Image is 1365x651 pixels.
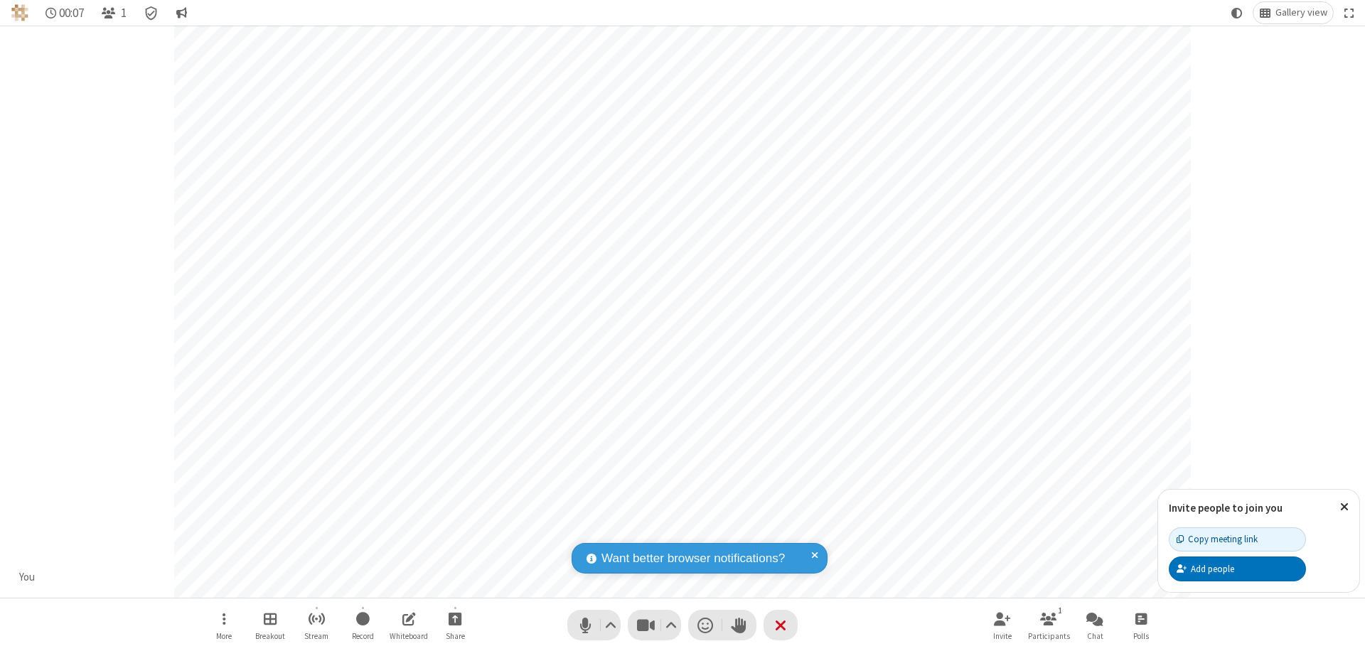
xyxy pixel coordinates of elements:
button: Start streaming [295,605,338,645]
button: Open shared whiteboard [387,605,430,645]
div: Meeting details Encryption enabled [138,2,165,23]
img: QA Selenium DO NOT DELETE OR CHANGE [11,4,28,21]
button: Video setting [662,610,681,640]
button: Send a reaction [688,610,722,640]
button: Copy meeting link [1169,527,1306,552]
button: Using system theme [1226,2,1248,23]
button: End or leave meeting [764,610,798,640]
button: Open participant list [1027,605,1070,645]
button: Raise hand [722,610,756,640]
button: Open participant list [95,2,132,23]
button: Conversation [170,2,193,23]
span: 00:07 [59,6,84,20]
button: Mute (⌘+Shift+A) [567,610,621,640]
span: Participants [1028,632,1070,640]
div: 1 [1054,604,1066,617]
button: Add people [1169,556,1306,581]
span: Invite [993,632,1012,640]
span: Want better browser notifications? [601,549,785,568]
span: Record [352,632,374,640]
span: Gallery view [1275,7,1327,18]
span: 1 [121,6,127,20]
button: Open menu [203,605,245,645]
label: Invite people to join you [1169,501,1283,515]
button: Fullscreen [1339,2,1360,23]
span: Share [446,632,465,640]
button: Invite participants (⌘+Shift+I) [981,605,1024,645]
button: Close popover [1329,490,1359,524]
button: Change layout [1253,2,1333,23]
span: More [216,632,232,640]
button: Start sharing [434,605,476,645]
button: Audio settings [601,610,621,640]
span: Breakout [255,632,285,640]
div: Copy meeting link [1177,532,1258,546]
span: Whiteboard [390,632,428,640]
span: Stream [304,632,328,640]
span: Chat [1087,632,1103,640]
span: Polls [1133,632,1149,640]
button: Open poll [1120,605,1162,645]
div: You [14,569,41,586]
button: Start recording [341,605,384,645]
div: Timer [40,2,90,23]
button: Open chat [1074,605,1116,645]
button: Stop video (⌘+Shift+V) [628,610,681,640]
button: Manage Breakout Rooms [249,605,291,645]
